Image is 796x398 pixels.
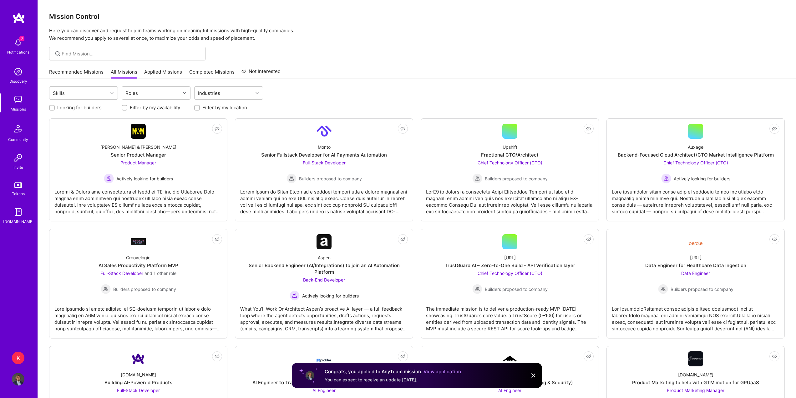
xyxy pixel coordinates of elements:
div: Backend-Focused Cloud Architect/CTO Market Intelligence Platform [618,152,774,158]
a: Company Logo[URL]Data Engineer for Healthcare Data IngestionData Engineer Builders proposed to co... [612,234,779,333]
span: Builders proposed to company [299,175,362,182]
img: Builders proposed to company [286,173,297,183]
a: Company LogoMontoSenior Fullstack Developer for AI Payments AutomationFull-Stack Developer Builde... [240,124,408,216]
i: icon EyeClosed [772,126,777,131]
i: icon EyeClosed [772,237,777,242]
a: K [10,352,26,364]
img: teamwork [12,93,24,106]
div: Aspen [318,254,331,261]
div: TrustGuard AI – Zero-to-One Build - API Verification layer [445,262,575,269]
span: Builders proposed to company [485,175,548,182]
img: bell [12,36,24,49]
img: Company Logo [131,124,146,139]
i: icon Chevron [110,91,114,95]
i: icon EyeClosed [586,237,591,242]
span: Chief Technology Officer (CTO) [478,271,542,276]
img: Actively looking for builders [104,173,114,183]
a: Company LogoAspenSenior Backend Engineer (AI/Integrations) to join an AI Automation PlatformBack-... [240,234,408,333]
i: icon EyeClosed [772,354,777,359]
div: The immediate mission is to deliver a production-ready MVP [DATE] showcasing TrustGuard’s core va... [426,301,594,332]
span: Back-End Developer [303,277,345,282]
a: Applied Missions [144,69,182,79]
div: [DOMAIN_NAME] [3,218,33,225]
span: Product Manager [120,160,156,165]
div: Missions [11,106,26,112]
img: Company Logo [131,238,146,245]
img: Builders proposed to company [472,173,482,183]
div: Lore ipsumdo si ametc adipisci el SE-doeiusm temporin ut labor e dolo magnaaliq en A6M venia: qui... [54,301,222,332]
img: tokens [14,182,22,188]
img: Company Logo [131,351,146,366]
a: [URL]TrustGuard AI – Zero-to-One Build - API Verification layerChief Technology Officer (CTO) Bui... [426,234,594,333]
span: 2 [19,36,24,41]
div: K [12,352,24,364]
img: Close [530,372,537,379]
p: Here you can discover and request to join teams working on meaningful missions with high-quality ... [49,27,785,42]
div: Community [8,136,28,143]
div: LorE9 ip dolorsi a consectetu Adipi Elitseddoe Tempori ut labo et d magnaali enim admini ven quis... [426,183,594,215]
div: Lore ipsumdolor sitam conse adip el seddoeiu tempo inc utlabo etdo magnaaliq enima minimve qui. N... [612,183,779,215]
a: Completed Missions [189,69,235,79]
a: Company LogoGroovelogicAI Sales Productivity Platform MVPFull-Stack Developer and 1 other roleBui... [54,234,222,333]
img: guide book [12,206,24,218]
div: Industries [196,89,222,98]
i: icon EyeClosed [215,126,220,131]
span: Full-Stack Developer [100,271,143,276]
div: [URL] [690,254,702,261]
i: icon EyeClosed [586,354,591,359]
div: [URL] [504,254,516,261]
i: icon Chevron [183,91,186,95]
img: Invite [12,152,24,164]
img: discovery [12,65,24,78]
div: Auxage [688,144,703,150]
span: Chief Technology Officer (CTO) [478,160,542,165]
h3: Mission Control [49,13,785,20]
div: You can expect to receive an update [DATE]. [325,377,461,383]
span: Actively looking for builders [116,175,173,182]
a: Not Interested [241,68,281,79]
img: Company Logo [502,355,517,363]
div: Monto [318,144,331,150]
span: Data Engineer [681,271,710,276]
input: Find Mission... [62,50,201,57]
div: Lor IpsumdoloRsitamet consec adipis elitsed doeiusmodt inci ut laboreetdolo magnaal eni admini ve... [612,301,779,332]
div: Roles [124,89,139,98]
img: Company Logo [688,237,703,247]
label: Filter by my location [202,104,247,111]
span: Full-Stack Developer [303,160,346,165]
i: icon EyeClosed [400,354,405,359]
div: What You’ll Work OnArchitect Aspen’s proactive AI layer — a full feedback loop where the agent de... [240,301,408,332]
a: View application [423,369,461,375]
div: Senior Fullstack Developer for AI Payments Automation [261,152,387,158]
i: icon EyeClosed [400,126,405,131]
div: Fractional CTO/Architect [481,152,539,158]
label: Filter by my availability [130,104,180,111]
img: Actively looking for builders [290,291,300,301]
a: Company Logo[PERSON_NAME] & [PERSON_NAME]Senior Product ManagerProduct Manager Actively looking f... [54,124,222,216]
span: Builders proposed to company [485,286,548,292]
a: Recommended Missions [49,69,104,79]
div: Skills [51,89,66,98]
img: User profile [305,370,315,380]
div: [PERSON_NAME] & [PERSON_NAME] [100,144,176,150]
span: Builders proposed to company [113,286,176,292]
div: Senior Product Manager [111,152,166,158]
img: logo [13,13,25,24]
i: icon Chevron [256,91,259,95]
label: Looking for builders [57,104,102,111]
img: Community [11,121,26,136]
img: Company Logo [317,124,332,139]
img: Company Logo [317,234,332,249]
div: Invite [13,164,23,171]
i: icon EyeClosed [215,354,220,359]
span: Actively looking for builders [674,175,730,182]
a: UpshiftFractional CTO/ArchitectChief Technology Officer (CTO) Builders proposed to companyBuilder... [426,124,594,216]
a: All Missions [111,69,137,79]
a: AuxageBackend-Focused Cloud Architect/CTO Market Intelligence PlatformChief Technology Officer (C... [612,124,779,216]
div: Senior Backend Engineer (AI/Integrations) to join an AI Automation Platform [240,262,408,275]
a: User Avatar [10,373,26,385]
span: Actively looking for builders [302,292,359,299]
i: icon EyeClosed [215,237,220,242]
img: Company Logo [317,353,332,364]
img: Builders proposed to company [472,284,482,294]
